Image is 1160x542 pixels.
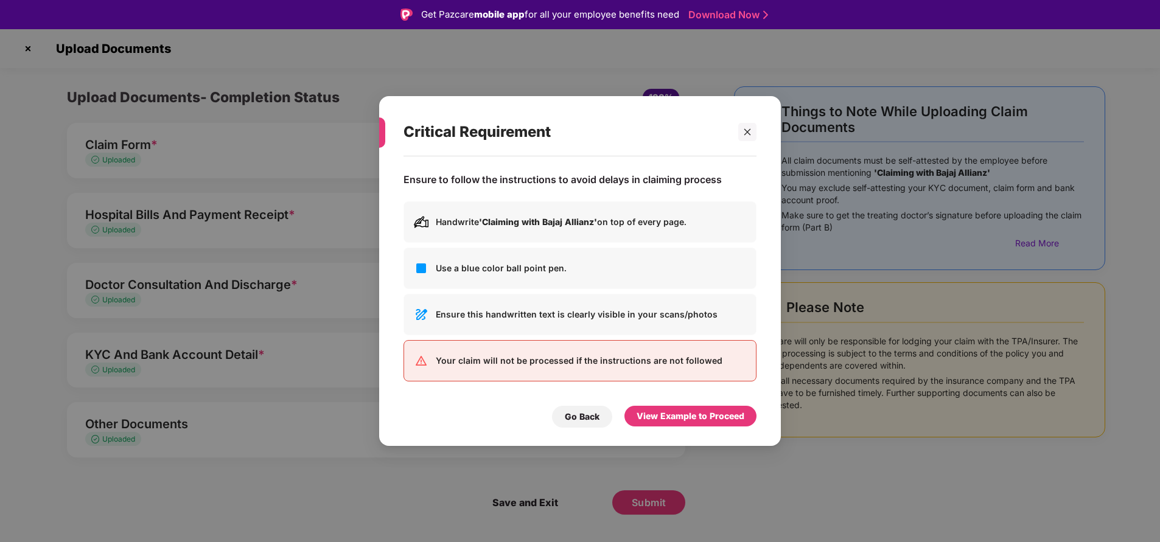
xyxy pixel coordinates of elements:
[436,262,746,275] p: Use a blue color ball point pen.
[565,410,599,423] div: Go Back
[436,354,746,367] p: Your claim will not be processed if the instructions are not followed
[404,108,727,156] div: Critical Requirement
[688,9,764,21] a: Download Now
[414,307,428,322] img: svg+xml;base64,PHN2ZyB3aWR0aD0iMjQiIGhlaWdodD0iMjQiIHZpZXdCb3g9IjAgMCAyNCAyNCIgZmlsbD0ibm9uZSIgeG...
[436,215,746,229] p: Handwrite on top of every page.
[474,9,525,20] strong: mobile app
[743,128,752,136] span: close
[637,409,744,423] div: View Example to Proceed
[763,9,768,21] img: Stroke
[479,217,597,227] b: 'Claiming with Bajaj Allianz'
[400,9,413,21] img: Logo
[414,261,428,276] img: svg+xml;base64,PHN2ZyB3aWR0aD0iMjQiIGhlaWdodD0iMjQiIHZpZXdCb3g9IjAgMCAyNCAyNCIgZmlsbD0ibm9uZSIgeG...
[404,173,722,186] p: Ensure to follow the instructions to avoid delays in claiming process
[414,215,428,229] img: svg+xml;base64,PHN2ZyB3aWR0aD0iMjAiIGhlaWdodD0iMjAiIHZpZXdCb3g9IjAgMCAyMCAyMCIgZmlsbD0ibm9uZSIgeG...
[436,308,746,321] p: Ensure this handwritten text is clearly visible in your scans/photos
[414,353,428,368] img: svg+xml;base64,PHN2ZyB3aWR0aD0iMjQiIGhlaWdodD0iMjQiIHZpZXdCb3g9IjAgMCAyNCAyNCIgZmlsbD0ibm9uZSIgeG...
[421,7,679,22] div: Get Pazcare for all your employee benefits need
